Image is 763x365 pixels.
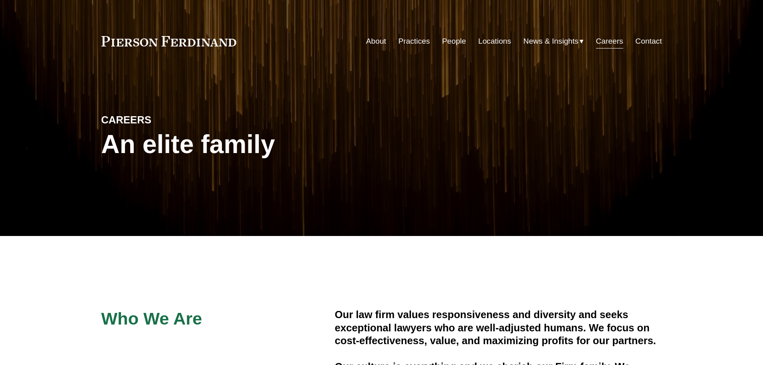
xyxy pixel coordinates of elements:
h4: Our law firm values responsiveness and diversity and seeks exceptional lawyers who are well-adjus... [335,308,662,347]
a: Careers [596,34,623,49]
a: People [442,34,466,49]
a: Locations [478,34,511,49]
a: Practices [398,34,430,49]
span: News & Insights [523,34,579,48]
a: About [366,34,386,49]
h4: CAREERS [101,113,242,126]
a: Contact [635,34,662,49]
a: folder dropdown [523,34,584,49]
h1: An elite family [101,130,382,159]
span: Who We Are [101,309,202,328]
